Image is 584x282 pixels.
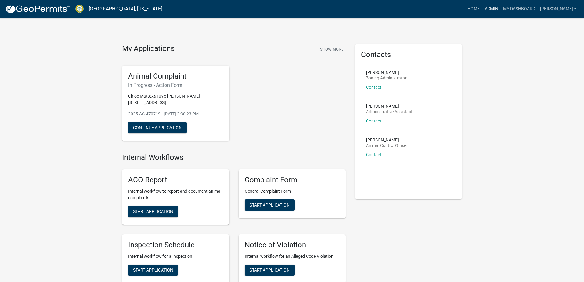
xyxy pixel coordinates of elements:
h5: Complaint Form [245,176,340,184]
a: [PERSON_NAME] [538,3,579,15]
p: Internal workflow for an Alleged Code Violation [245,253,340,260]
a: Contact [366,85,381,90]
p: 2025-AC-470719 - [DATE] 2:30:23 PM [128,111,223,117]
h5: Inspection Schedule [128,241,223,249]
button: Start Application [245,199,295,211]
a: Admin [482,3,501,15]
img: Crawford County, Georgia [75,5,84,13]
h5: Notice of Violation [245,241,340,249]
h5: Animal Complaint [128,72,223,81]
p: Zoning Administrator [366,76,407,80]
p: General Complaint Form [245,188,340,195]
a: [GEOGRAPHIC_DATA], [US_STATE] [89,4,162,14]
span: Start Application [133,209,173,214]
p: [PERSON_NAME] [366,138,408,142]
p: Animal Control Officer [366,143,408,148]
h4: Internal Workflows [122,153,346,162]
p: Chloe Mattox&1095 [PERSON_NAME][STREET_ADDRESS] [128,93,223,106]
h6: In Progress - Action Form [128,82,223,88]
p: Administrative Assistant [366,110,413,114]
p: Internal workflow for a Inspection [128,253,223,260]
h5: ACO Report [128,176,223,184]
a: My Dashboard [501,3,538,15]
p: Internal workflow to report and document animal complaints [128,188,223,201]
h5: Contacts [361,50,456,59]
a: Contact [366,152,381,157]
span: Start Application [250,203,290,207]
a: Home [465,3,482,15]
span: Start Application [250,267,290,272]
h4: My Applications [122,44,174,53]
p: [PERSON_NAME] [366,104,413,108]
button: Continue Application [128,122,187,133]
button: Start Application [245,265,295,276]
a: Contact [366,118,381,123]
button: Start Application [128,265,178,276]
span: Start Application [133,267,173,272]
p: [PERSON_NAME] [366,70,407,75]
button: Show More [318,44,346,54]
button: Start Application [128,206,178,217]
